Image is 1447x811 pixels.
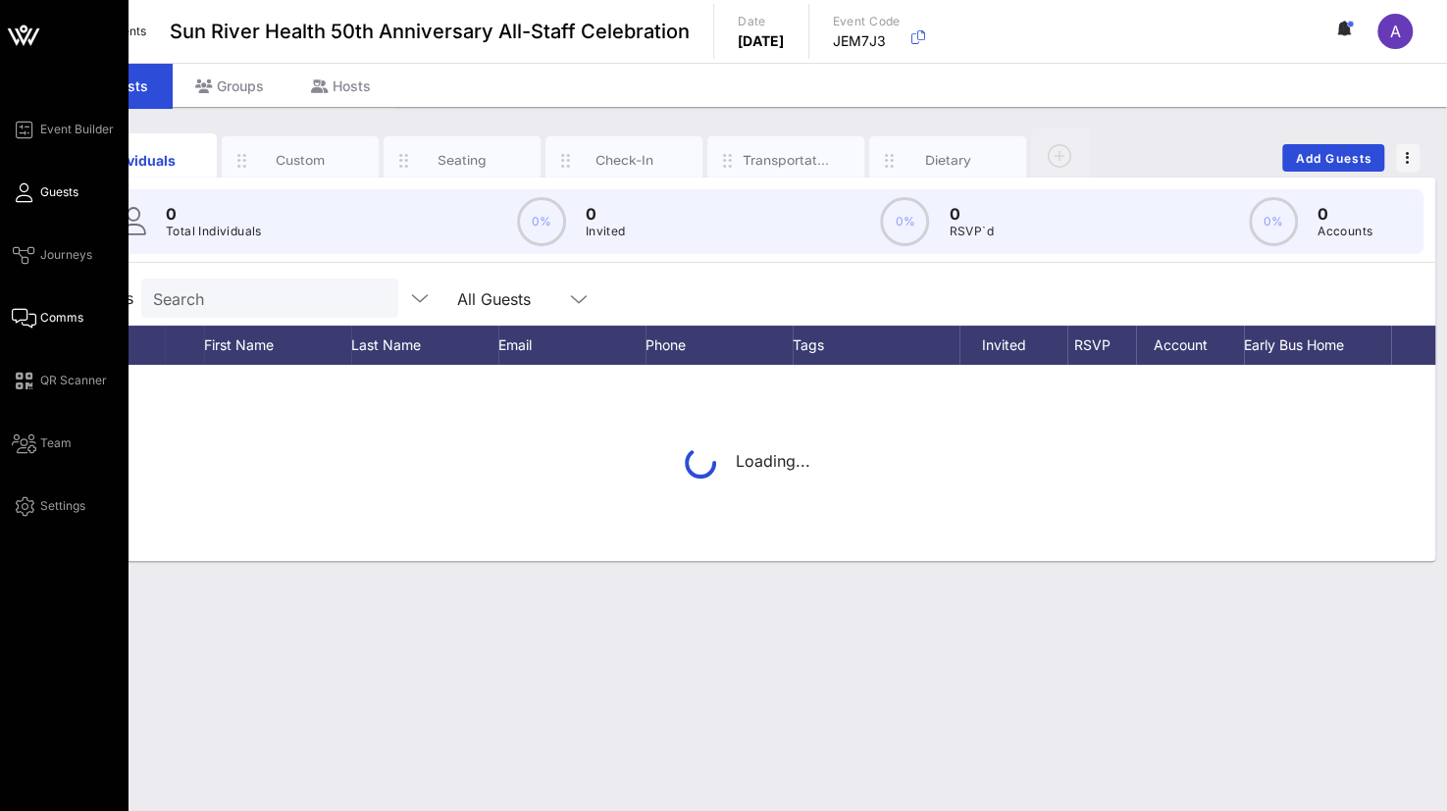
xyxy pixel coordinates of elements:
[949,202,993,226] p: 0
[12,494,85,518] a: Settings
[1318,222,1372,241] p: Accounts
[12,369,107,392] a: QR Scanner
[257,151,344,170] div: Custom
[40,309,83,327] span: Comms
[12,243,92,267] a: Journeys
[445,279,602,318] div: All Guests
[949,222,993,241] p: RSVP`d
[457,290,531,308] div: All Guests
[204,326,351,365] div: First Name
[646,326,793,365] div: Phone
[12,180,78,204] a: Guests
[40,246,92,264] span: Journeys
[743,151,830,170] div: Transportation
[586,202,626,226] p: 0
[1390,22,1401,41] span: A
[40,497,85,515] span: Settings
[166,222,262,241] p: Total Individuals
[959,326,1067,365] div: Invited
[793,326,959,365] div: Tags
[1136,326,1244,365] div: Account
[40,434,72,452] span: Team
[1318,202,1372,226] p: 0
[833,12,901,31] p: Event Code
[904,151,992,170] div: Dietary
[172,64,287,108] div: Groups
[738,31,785,51] p: [DATE]
[287,64,394,108] div: Hosts
[586,222,626,241] p: Invited
[40,183,78,201] span: Guests
[351,326,498,365] div: Last Name
[1244,326,1391,365] div: Early Bus Home
[166,202,262,226] p: 0
[738,12,785,31] p: Date
[1377,14,1413,49] div: A
[1295,151,1372,166] span: Add Guests
[581,151,668,170] div: Check-In
[1067,326,1136,365] div: RSVP
[170,17,690,46] span: Sun River Health 50th Anniversary All-Staff Celebration
[498,326,646,365] div: Email
[833,31,901,51] p: JEM7J3
[12,118,114,141] a: Event Builder
[12,306,83,329] a: Comms
[12,431,72,455] a: Team
[419,151,506,170] div: Seating
[685,447,810,479] div: Loading...
[40,121,114,138] span: Event Builder
[40,372,107,389] span: QR Scanner
[95,150,182,171] div: Individuals
[1282,144,1384,172] button: Add Guests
